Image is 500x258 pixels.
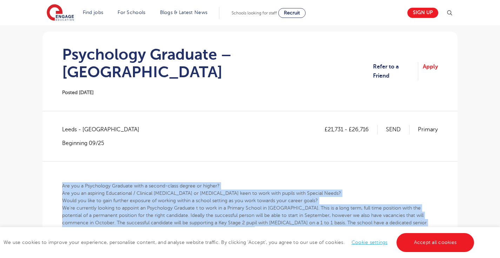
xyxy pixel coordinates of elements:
[232,11,277,15] span: Schools looking for staff
[83,10,104,15] a: Find jobs
[118,10,145,15] a: For Schools
[62,139,146,147] p: Beginning 09/25
[423,62,438,81] a: Apply
[418,125,438,134] p: Primary
[325,125,378,134] p: £21,731 - £26,716
[62,46,373,81] h1: Psychology Graduate – [GEOGRAPHIC_DATA]
[62,197,438,204] p: Would you like to gain further exposure of working within a school setting as you work towards yo...
[62,182,438,190] p: Are you a Psychology Graduate with a second-class degree or higher?
[373,62,418,81] a: Refer to a Friend
[160,10,208,15] a: Blogs & Latest News
[386,125,409,134] p: SEND
[62,125,146,134] span: Leeds - [GEOGRAPHIC_DATA]
[407,8,438,18] a: Sign up
[62,204,438,234] p: We’re currently looking to appoint an Psychology Graduate t to work in a Primary School in [GEOGR...
[62,90,94,95] span: Posted [DATE]
[278,8,306,18] a: Recruit
[4,240,476,245] span: We use cookies to improve your experience, personalise content, and analyse website traffic. By c...
[352,240,388,245] a: Cookie settings
[62,190,438,197] p: Are you an aspiring Educational / Clinical [MEDICAL_DATA] or [MEDICAL_DATA] keen to work with pup...
[396,233,474,252] a: Accept all cookies
[284,10,300,15] span: Recruit
[47,4,74,22] img: Engage Education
